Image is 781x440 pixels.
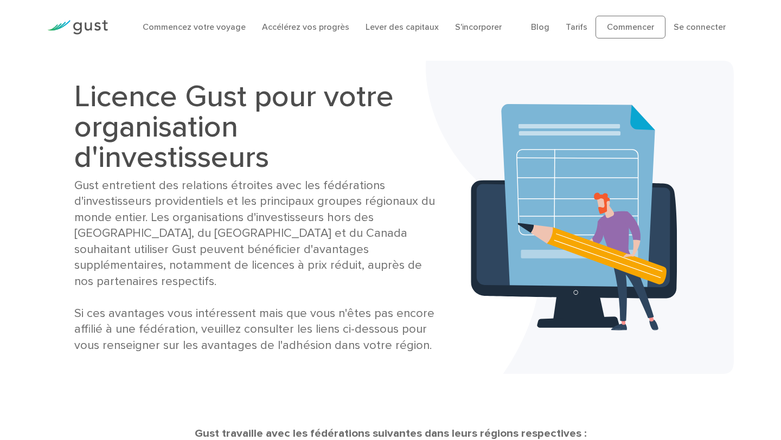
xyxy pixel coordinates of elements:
a: Tarifs [566,22,587,32]
img: Bannière des investisseurs Bg [426,61,734,374]
font: Gust travaille avec les fédérations suivantes dans leurs régions respectives : [195,426,587,440]
a: Accélérez vos progrès [262,22,349,32]
font: Gust entretient des relations étroites avec les fédérations d'investisseurs providentiels et les ... [74,178,435,288]
font: Si ces avantages vous intéressent mais que vous n'êtes pas encore affilié à une fédération, veuil... [74,306,434,352]
a: Commencez votre voyage [143,22,246,32]
font: Licence Gust pour votre organisation d'investisseurs [74,79,394,175]
a: Lever des capitaux [366,22,439,32]
a: S'incorporer [455,22,502,32]
img: Logo Gust [47,20,108,35]
a: Se connecter [674,22,726,32]
a: Blog [531,22,549,32]
font: Commencer [607,22,654,32]
a: Commencer [596,16,665,38]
